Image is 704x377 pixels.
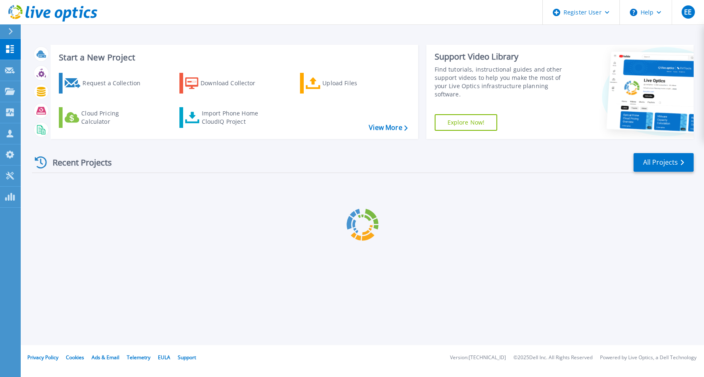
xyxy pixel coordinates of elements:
li: Version: [TECHNICAL_ID] [450,355,506,360]
div: Recent Projects [32,152,123,173]
a: Download Collector [179,73,272,94]
h3: Start a New Project [59,53,407,62]
a: EULA [158,354,170,361]
div: Upload Files [322,75,389,91]
div: Download Collector [201,75,267,91]
a: Cookies [66,354,84,361]
div: Find tutorials, instructional guides and other support videos to help you make the most of your L... [435,65,570,98]
a: View More [369,124,407,132]
a: Support [178,354,196,361]
div: Cloud Pricing Calculator [81,109,148,126]
div: Request a Collection [82,75,149,91]
a: Privacy Policy [27,354,58,361]
li: © 2025 Dell Inc. All Rights Reserved [513,355,593,360]
span: EE [684,9,692,15]
a: Request a Collection [59,73,151,94]
a: Upload Files [300,73,392,94]
li: Powered by Live Optics, a Dell Technology [600,355,697,360]
div: Import Phone Home CloudIQ Project [202,109,266,126]
a: All Projects [634,153,694,172]
div: Support Video Library [435,51,570,62]
a: Telemetry [127,354,150,361]
a: Ads & Email [92,354,119,361]
a: Cloud Pricing Calculator [59,107,151,128]
a: Explore Now! [435,114,498,131]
